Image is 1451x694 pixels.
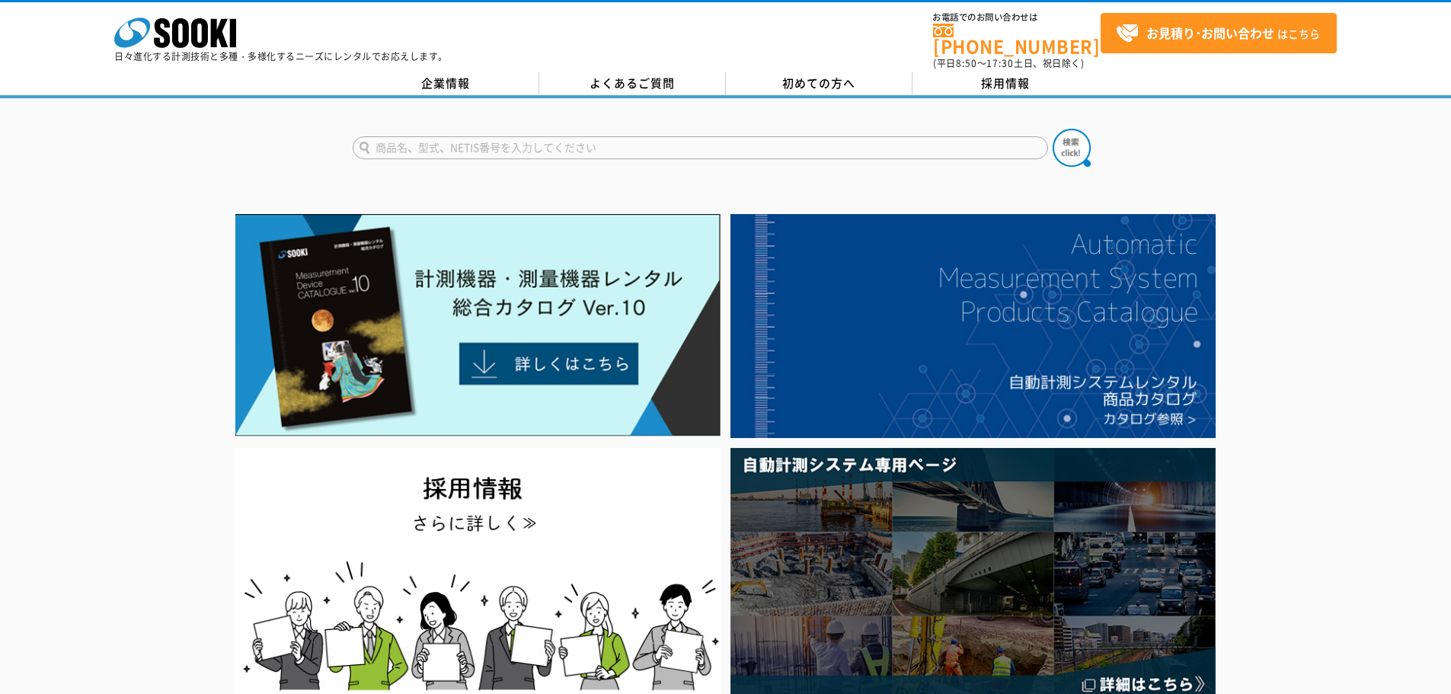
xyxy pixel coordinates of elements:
[986,56,1014,70] span: 17:30
[114,52,448,61] p: 日々進化する計測技術と多種・多様化するニーズにレンタルでお応えします。
[353,72,539,95] a: 企業情報
[235,214,721,437] img: Catalog Ver10
[933,56,1084,70] span: (平日 ～ 土日、祝日除く)
[353,136,1048,159] input: 商品名、型式、NETIS番号を入力してください
[730,214,1216,438] img: 自動計測システムカタログ
[539,72,726,95] a: よくあるご質問
[1101,13,1337,53] a: お見積り･お問い合わせはこちら
[933,13,1101,22] span: お電話でのお問い合わせは
[782,75,855,91] span: 初めての方へ
[933,24,1101,55] a: [PHONE_NUMBER]
[1053,129,1091,167] img: btn_search.png
[912,72,1099,95] a: 採用情報
[956,56,977,70] span: 8:50
[726,72,912,95] a: 初めての方へ
[1116,22,1320,45] span: はこちら
[1146,24,1274,42] strong: お見積り･お問い合わせ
